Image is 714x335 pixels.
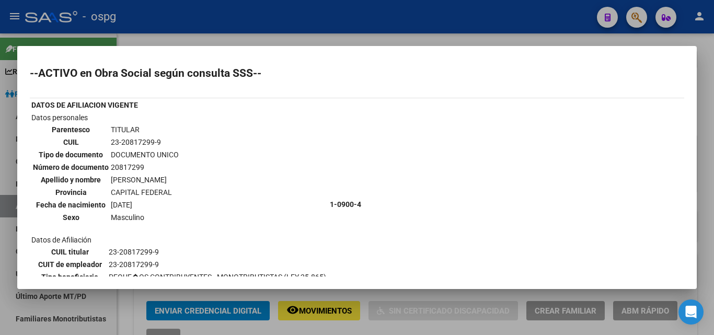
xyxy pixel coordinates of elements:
[110,212,179,223] td: Masculino
[330,200,361,209] b: 1-0900-4
[32,187,109,198] th: Provincia
[678,299,704,325] div: Open Intercom Messenger
[110,187,179,198] td: CAPITAL FEDERAL
[32,149,109,160] th: Tipo de documento
[32,136,109,148] th: CUIL
[32,174,109,186] th: Apellido y nombre
[32,271,107,283] th: Tipo beneficiario
[31,112,328,297] td: Datos personales Datos de Afiliación
[32,212,109,223] th: Sexo
[31,101,138,109] b: DATOS DE AFILIACION VIGENTE
[108,246,327,258] td: 23-20817299-9
[110,149,179,160] td: DOCUMENTO UNICO
[32,161,109,173] th: Número de documento
[110,199,179,211] td: [DATE]
[110,124,179,135] td: TITULAR
[110,161,179,173] td: 20817299
[32,199,109,211] th: Fecha de nacimiento
[108,259,327,270] td: 23-20817299-9
[108,271,327,283] td: PEQUE�OS CONTRIBUYENTES - MONOTRIBUTISTAS (LEY 25.865)
[32,124,109,135] th: Parentesco
[32,259,107,270] th: CUIT de empleador
[32,246,107,258] th: CUIL titular
[110,174,179,186] td: [PERSON_NAME]
[30,68,684,78] h2: --ACTIVO en Obra Social según consulta SSS--
[110,136,179,148] td: 23-20817299-9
